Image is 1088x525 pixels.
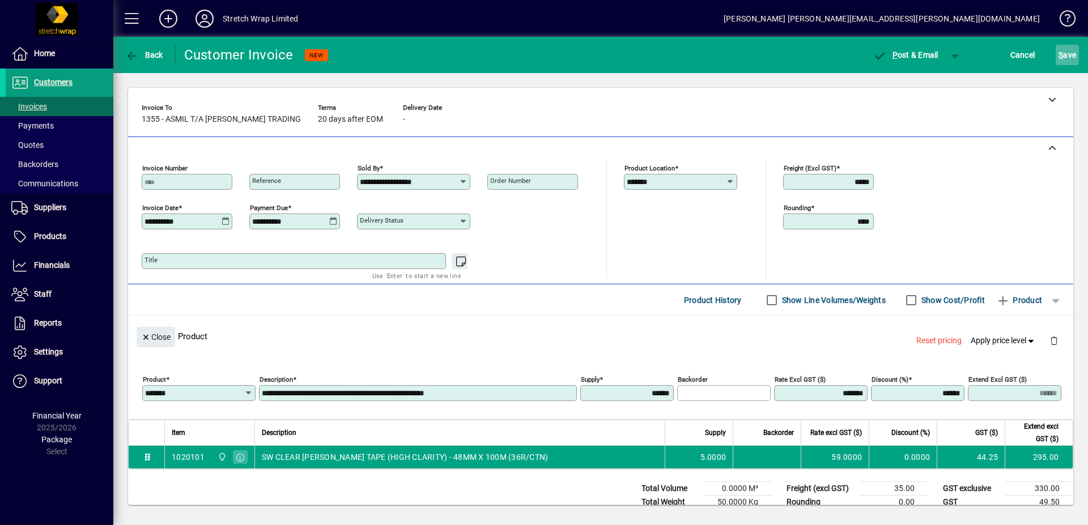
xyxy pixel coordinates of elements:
[262,426,296,439] span: Description
[6,116,113,135] a: Payments
[705,426,726,439] span: Supply
[724,10,1040,28] div: [PERSON_NAME] [PERSON_NAME][EMAIL_ADDRESS][PERSON_NAME][DOMAIN_NAME]
[223,10,299,28] div: Stretch Wrap Limited
[122,45,166,65] button: Back
[867,45,944,65] button: Post & Email
[937,446,1005,468] td: 44.25
[966,331,1041,351] button: Apply price level
[971,335,1036,347] span: Apply price level
[996,291,1042,309] span: Product
[172,451,205,463] div: 1020101
[784,164,836,172] mat-label: Freight (excl GST)
[403,115,405,124] span: -
[358,164,380,172] mat-label: Sold by
[869,446,937,468] td: 0.0000
[141,328,171,347] span: Close
[372,269,461,282] mat-hint: Use 'Enter' to start a new line
[781,496,860,509] td: Rounding
[1059,46,1076,64] span: ave
[11,140,44,150] span: Quotes
[6,174,113,193] a: Communications
[6,40,113,68] a: Home
[143,375,166,383] mat-label: Product
[113,45,176,65] app-page-header-button: Back
[1008,45,1038,65] button: Cancel
[6,338,113,366] a: Settings
[134,331,178,342] app-page-header-button: Close
[624,164,675,172] mat-label: Product location
[309,52,324,59] span: NEW
[6,97,113,116] a: Invoices
[891,426,930,439] span: Discount (%)
[6,223,113,251] a: Products
[6,251,113,280] a: Financials
[1010,46,1035,64] span: Cancel
[6,309,113,338] a: Reports
[215,451,228,463] span: SWL-AKL
[34,376,62,385] span: Support
[34,49,55,58] span: Home
[975,426,998,439] span: GST ($)
[34,232,66,241] span: Products
[125,50,163,59] span: Back
[1059,50,1063,59] span: S
[781,482,860,496] td: Freight (excl GST)
[872,375,908,383] mat-label: Discount (%)
[142,164,188,172] mat-label: Invoice number
[1040,335,1068,345] app-page-header-button: Delete
[700,451,726,463] span: 5.0000
[11,102,47,111] span: Invoices
[34,289,52,298] span: Staff
[128,315,1073,357] div: Product
[1012,420,1059,445] span: Extend excl GST ($)
[916,335,962,347] span: Reset pricing
[184,46,294,64] div: Customer Invoice
[6,280,113,309] a: Staff
[678,375,708,383] mat-label: Backorder
[250,204,288,212] mat-label: Payment due
[775,375,826,383] mat-label: Rate excl GST ($)
[260,375,293,383] mat-label: Description
[6,194,113,222] a: Suppliers
[684,291,742,309] span: Product History
[704,496,772,509] td: 50.0000 Kg
[32,411,82,420] span: Financial Year
[34,78,73,87] span: Customers
[142,115,301,124] span: 1355 - ASMIL T/A [PERSON_NAME] TRADING
[252,177,281,185] mat-label: Reference
[1040,327,1068,354] button: Delete
[581,375,600,383] mat-label: Supply
[6,135,113,155] a: Quotes
[892,50,898,59] span: P
[679,290,746,310] button: Product History
[6,155,113,174] a: Backorders
[808,451,862,463] div: 59.0000
[1005,482,1073,496] td: 330.00
[1005,496,1073,509] td: 49.50
[1056,45,1079,65] button: Save
[912,331,966,351] button: Reset pricing
[873,50,938,59] span: ost & Email
[137,327,175,347] button: Close
[142,204,178,212] mat-label: Invoice date
[937,482,1005,496] td: GST exclusive
[6,367,113,395] a: Support
[186,8,223,29] button: Profile
[11,160,58,169] span: Backorders
[780,294,886,306] label: Show Line Volumes/Weights
[636,496,704,509] td: Total Weight
[991,290,1048,310] button: Product
[11,179,78,188] span: Communications
[144,256,158,264] mat-label: Title
[784,204,811,212] mat-label: Rounding
[172,426,185,439] span: Item
[937,496,1005,509] td: GST
[1005,446,1073,468] td: 295.00
[636,482,704,496] td: Total Volume
[34,261,70,270] span: Financials
[318,115,383,124] span: 20 days after EOM
[41,435,72,444] span: Package
[704,482,772,496] td: 0.0000 M³
[919,294,985,306] label: Show Cost/Profit
[810,426,862,439] span: Rate excl GST ($)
